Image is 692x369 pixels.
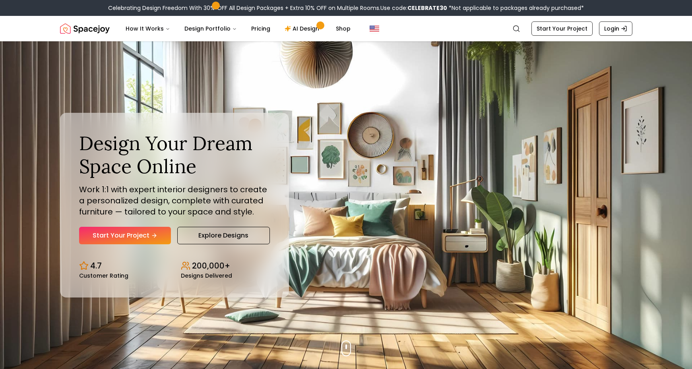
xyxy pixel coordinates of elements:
h1: Design Your Dream Space Online [79,132,270,178]
button: How It Works [119,21,176,37]
div: Design stats [79,254,270,278]
span: Use code: [380,4,447,12]
nav: Main [119,21,357,37]
nav: Global [60,16,632,41]
p: 200,000+ [192,260,230,271]
small: Designs Delivered [181,273,232,278]
p: Work 1:1 with expert interior designers to create a personalized design, complete with curated fu... [79,184,270,217]
button: Design Portfolio [178,21,243,37]
a: Start Your Project [79,227,171,244]
span: *Not applicable to packages already purchased* [447,4,584,12]
a: Start Your Project [531,21,593,36]
b: CELEBRATE30 [407,4,447,12]
a: Login [599,21,632,36]
div: Celebrating Design Freedom With 30% OFF All Design Packages + Extra 10% OFF on Multiple Rooms. [108,4,584,12]
a: Explore Designs [177,227,270,244]
img: Spacejoy Logo [60,21,110,37]
a: Spacejoy [60,21,110,37]
a: Pricing [245,21,277,37]
small: Customer Rating [79,273,128,278]
a: AI Design [278,21,328,37]
img: United States [370,24,379,33]
p: 4.7 [90,260,102,271]
a: Shop [330,21,357,37]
